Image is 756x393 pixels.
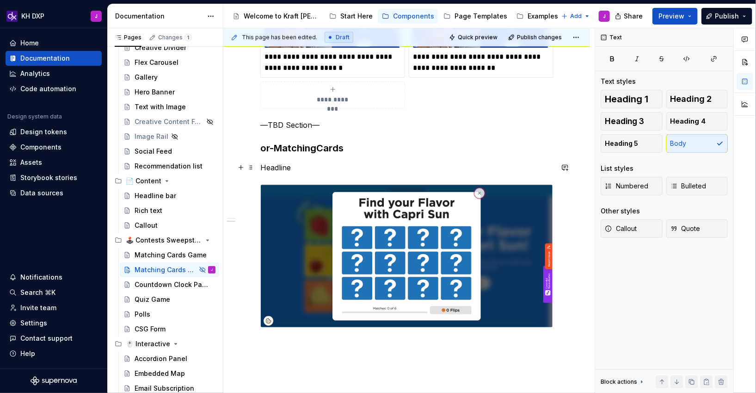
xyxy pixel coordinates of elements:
[20,188,63,198] div: Data sources
[20,349,35,358] div: Help
[184,34,192,41] span: 1
[120,203,219,218] a: Rich text
[20,158,42,167] div: Assets
[6,155,102,170] a: Assets
[605,117,644,126] span: Heading 3
[20,69,50,78] div: Analytics
[20,173,77,182] div: Storybook stories
[440,9,511,24] a: Page Templates
[120,129,219,144] a: Image Rail
[666,112,728,131] button: Heading 4
[6,186,102,200] a: Data sources
[601,219,663,238] button: Callout
[135,206,162,215] div: Rich text
[601,134,663,153] button: Heading 5
[601,77,636,86] div: Text styles
[135,250,207,260] div: Matching Cards Game
[601,90,663,108] button: Heading 1
[446,31,502,44] button: Quick preview
[120,218,219,233] a: Callout
[120,292,219,307] a: Quiz Game
[111,174,219,188] div: 📄 Content
[120,351,219,366] a: Accordion Panel
[229,7,557,25] div: Page tree
[6,270,102,285] button: Notifications
[559,10,593,23] button: Add
[570,12,582,20] span: Add
[20,273,62,282] div: Notifications
[20,127,67,137] div: Design tokens
[6,51,102,66] a: Documentation
[20,318,47,328] div: Settings
[120,70,219,85] a: Gallery
[20,84,76,94] div: Code automation
[120,277,219,292] a: Countdown Clock Panel
[601,164,633,173] div: List styles
[20,334,73,343] div: Contact support
[135,58,178,67] div: Flex Carousel
[20,38,39,48] div: Home
[6,331,102,346] button: Contact support
[229,9,324,24] a: Welcome to Kraft [PERSON_NAME]
[701,8,752,25] button: Publish
[715,12,739,21] span: Publish
[378,9,438,24] a: Components
[601,112,663,131] button: Heading 3
[20,303,56,312] div: Invite team
[135,369,185,378] div: Embedded Map
[135,384,194,393] div: Email Subscription
[120,307,219,322] a: Polls
[6,140,102,155] a: Components
[601,375,645,388] div: Block actions
[6,300,102,315] a: Invite team
[505,31,566,44] button: Publish changes
[120,188,219,203] a: Headline bar
[670,94,712,104] span: Heading 2
[601,206,640,216] div: Other styles
[120,114,219,129] a: Creative Content Feed
[2,6,105,26] button: KH DXPJ
[120,100,219,114] a: Text with Image
[528,12,558,21] div: Examples
[261,185,553,327] img: 8bfbc684-3a61-49da-98f8-07e8bbd6bd98.png
[120,40,219,55] a: Creative Divider
[135,117,203,126] div: Creative Content Feed
[601,177,663,195] button: Numbered
[120,322,219,337] a: CSG Form
[260,119,553,131] p: —TBD Section—
[603,12,606,20] div: J
[393,12,434,21] div: Components
[126,236,202,245] div: 🕹️ Contests Sweepstakes Games
[135,354,187,363] div: Accordion Panel
[135,102,186,112] div: Text with Image
[135,324,166,334] div: CSG Form
[455,12,507,21] div: Page Templates
[6,36,102,50] a: Home
[135,73,158,82] div: Gallery
[135,132,168,141] div: Image Rail
[260,143,344,154] strong: or-MatchingCards
[658,12,684,21] span: Preview
[666,90,728,108] button: Heading 2
[20,288,55,297] div: Search ⌘K
[135,221,158,230] div: Callout
[120,85,219,100] a: Hero Banner
[135,295,170,304] div: Quiz Game
[605,94,648,104] span: Heading 1
[260,162,553,173] p: Headline
[135,162,203,171] div: Recommendation list
[6,346,102,361] button: Help
[126,176,161,186] div: 📄 Content
[517,34,562,41] span: Publish changes
[340,12,373,21] div: Start Here
[95,12,98,20] div: J
[120,144,219,159] a: Social Feed
[21,12,44,21] div: KH DXP
[244,12,320,21] div: Welcome to Kraft [PERSON_NAME]
[610,8,649,25] button: Share
[120,248,219,262] a: Matching Cards Game
[670,224,701,233] span: Quote
[31,376,77,386] svg: Supernova Logo
[120,262,219,277] a: Matching Cards GameJ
